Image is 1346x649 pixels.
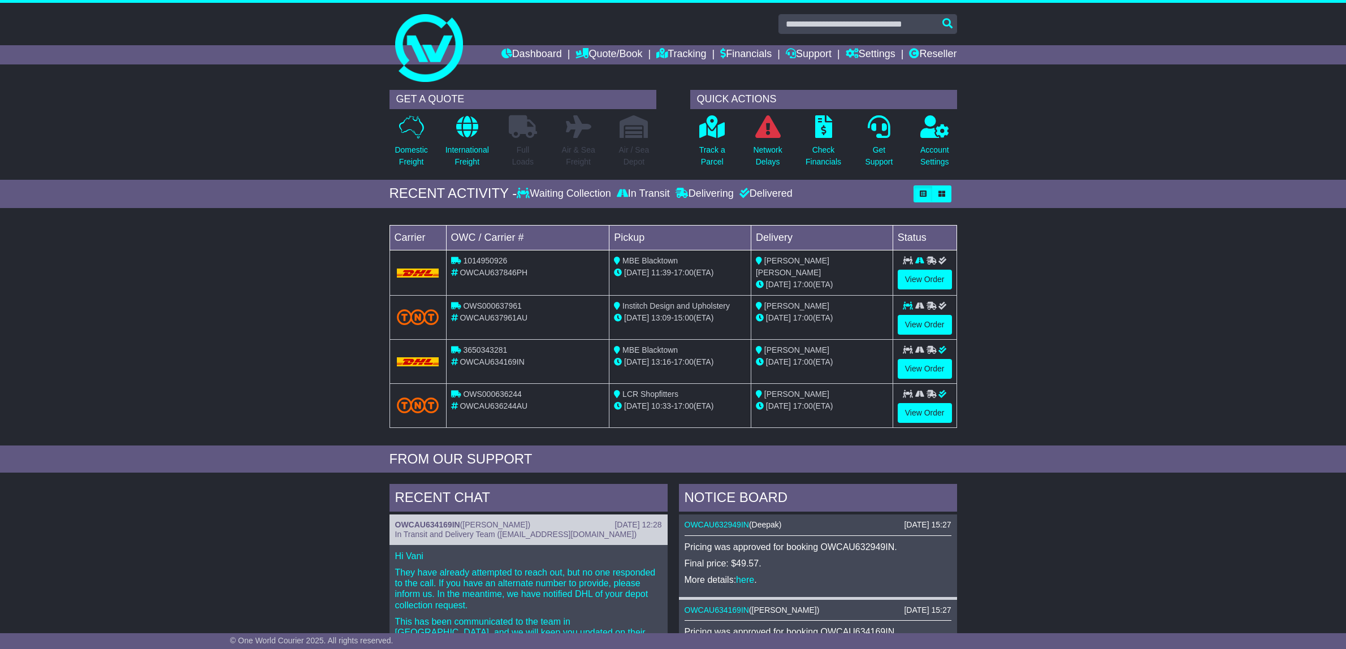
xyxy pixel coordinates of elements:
span: 17:00 [793,280,813,289]
div: - (ETA) [614,356,746,368]
p: Domestic Freight [395,144,427,168]
div: Delivered [737,188,793,200]
span: 17:00 [793,357,813,366]
p: Track a Parcel [699,144,725,168]
p: Full Loads [509,144,537,168]
div: - (ETA) [614,267,746,279]
a: View Order [898,270,952,289]
div: [DATE] 15:27 [904,520,951,530]
img: DHL.png [397,357,439,366]
span: [DATE] [624,268,649,277]
span: 11:39 [651,268,671,277]
span: [PERSON_NAME] [PERSON_NAME] [756,256,829,277]
p: More details: . [685,574,951,585]
a: Financials [720,45,772,64]
span: In Transit and Delivery Team ([EMAIL_ADDRESS][DOMAIN_NAME]) [395,530,637,539]
img: DHL.png [397,269,439,278]
a: Reseller [909,45,957,64]
span: [PERSON_NAME] [764,390,829,399]
span: 13:09 [651,313,671,322]
span: [DATE] [624,313,649,322]
a: Support [786,45,832,64]
a: OWCAU634169IN [395,520,460,529]
span: 17:00 [793,313,813,322]
p: Final price: $49.57. [685,558,951,569]
span: [DATE] [766,401,791,410]
span: OWCAU634169IN [460,357,524,366]
span: [PERSON_NAME] [462,520,527,529]
td: Carrier [389,225,446,250]
div: - (ETA) [614,400,746,412]
span: © One World Courier 2025. All rights reserved. [230,636,393,645]
span: 17:00 [674,268,694,277]
p: Get Support [865,144,893,168]
span: MBE Blacktown [622,256,678,265]
div: NOTICE BOARD [679,484,957,514]
a: AccountSettings [920,115,950,174]
p: This has been communicated to the team in [GEOGRAPHIC_DATA], and we will keep you updated on thei... [395,616,662,649]
a: GetSupport [864,115,893,174]
span: [DATE] [624,401,649,410]
div: In Transit [614,188,673,200]
div: ( ) [685,605,951,615]
span: 15:00 [674,313,694,322]
a: here [736,575,754,585]
p: Account Settings [920,144,949,168]
span: [DATE] [766,313,791,322]
span: OWS000636244 [463,390,522,399]
img: TNT_Domestic.png [397,309,439,324]
span: Institch Design and Upholstery [622,301,730,310]
div: (ETA) [756,400,888,412]
a: Settings [846,45,895,64]
div: (ETA) [756,312,888,324]
span: [DATE] [766,280,791,289]
a: View Order [898,359,952,379]
div: [DATE] 12:28 [614,520,661,530]
p: International Freight [445,144,489,168]
div: ( ) [395,520,662,530]
td: OWC / Carrier # [446,225,609,250]
span: LCR Shopfitters [622,390,678,399]
div: ( ) [685,520,951,530]
span: Deepak [752,520,779,529]
div: GET A QUOTE [389,90,656,109]
a: Tracking [656,45,706,64]
div: RECENT CHAT [389,484,668,514]
p: Network Delays [753,144,782,168]
a: Dashboard [501,45,562,64]
div: FROM OUR SUPPORT [389,451,957,468]
a: NetworkDelays [752,115,782,174]
span: [DATE] [624,357,649,366]
span: OWCAU637961AU [460,313,527,322]
span: [PERSON_NAME] [752,605,817,615]
span: 10:33 [651,401,671,410]
p: They have already attempted to reach out, but no one responded to the call. If you have an altern... [395,567,662,611]
a: OWCAU632949IN [685,520,749,529]
span: 13:16 [651,357,671,366]
span: 17:00 [674,357,694,366]
td: Delivery [751,225,893,250]
div: RECENT ACTIVITY - [389,185,517,202]
a: Track aParcel [699,115,726,174]
p: Pricing was approved for booking OWCAU634169IN. [685,626,951,637]
div: [DATE] 15:27 [904,605,951,615]
img: TNT_Domestic.png [397,397,439,413]
span: 17:00 [793,401,813,410]
span: 3650343281 [463,345,507,354]
a: InternationalFreight [445,115,490,174]
div: - (ETA) [614,312,746,324]
td: Status [893,225,957,250]
a: View Order [898,403,952,423]
a: DomesticFreight [394,115,428,174]
span: OWCAU636244AU [460,401,527,410]
div: Delivering [673,188,737,200]
p: Air / Sea Depot [619,144,650,168]
span: 1014950926 [463,256,507,265]
span: MBE Blacktown [622,345,678,354]
div: Waiting Collection [517,188,613,200]
span: [PERSON_NAME] [764,345,829,354]
p: Air & Sea Freight [562,144,595,168]
a: Quote/Book [575,45,642,64]
p: Check Financials [806,144,841,168]
a: View Order [898,315,952,335]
